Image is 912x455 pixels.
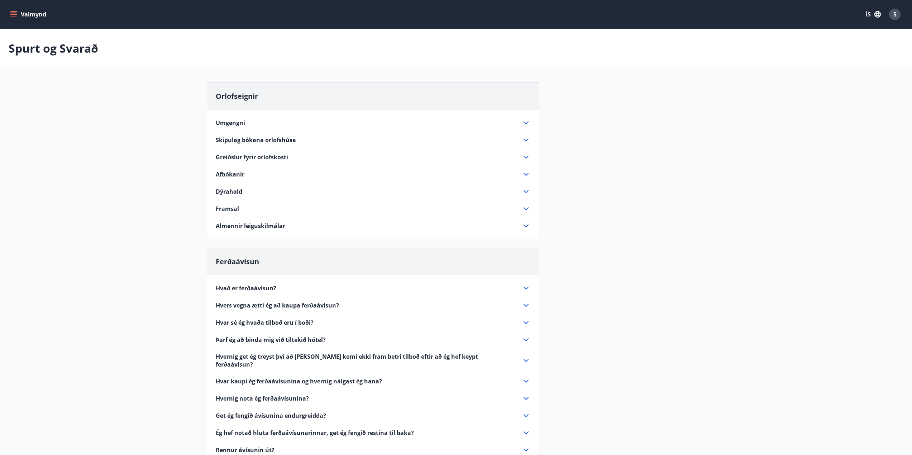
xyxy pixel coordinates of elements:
[216,205,239,213] span: Framsal
[216,411,530,420] div: Get ég fengið ávísunina endurgreidda?
[216,301,339,309] span: Hvers vegna ætti ég að kaupa ferðaávísun?
[216,377,530,386] div: Hvar kaupi ég ferðaávísunina og hvernig nálgast ég hana?
[216,119,245,127] span: Umgengni
[216,284,276,292] span: Hvað er ferðaávísun?
[216,284,530,292] div: Hvað er ferðaávísun?
[9,8,49,21] button: menu
[216,446,274,454] span: Rennur ávísunin út?
[216,188,242,195] span: Dýrahald
[216,91,258,101] span: Orlofseignir
[216,257,259,266] span: Ferðaávísun
[216,318,530,327] div: Hvar sé ég hvaða tilboð eru í boði?
[9,40,98,56] p: Spurt og Svarað
[216,395,309,402] span: Hvernig nota ég ferðaávísunina?
[216,301,530,310] div: Hvers vegna ætti ég að kaupa ferðaávísun?
[216,170,244,178] span: Afbókanir
[216,446,530,454] div: Rennur ávísunin út?
[216,204,530,213] div: Framsal
[216,136,530,144] div: Skipulag bókana orlofshúsa
[216,222,530,230] div: Almennir leiguskilmálar
[216,319,314,326] span: Hvar sé ég hvaða tilboð eru í boði?
[216,429,530,437] div: Ég hef notað hluta ferðaávísunarinnar, get ég fengið restina til baka?
[216,353,530,368] div: Hvernig get ég treyst því að [PERSON_NAME] komi ekki fram betri tilboð eftir að ég hef keypt ferð...
[216,187,530,196] div: Dýrahald
[216,136,296,144] span: Skipulag bókana orlofshúsa
[893,10,897,18] span: S
[216,170,530,179] div: Afbókanir
[216,335,530,344] div: Þarf ég að binda mig við tiltekið hótel?
[216,377,382,385] span: Hvar kaupi ég ferðaávísunina og hvernig nálgast ég hana?
[216,336,326,344] span: Þarf ég að binda mig við tiltekið hótel?
[862,8,885,21] button: ÍS
[216,429,414,437] span: Ég hef notað hluta ferðaávísunarinnar, get ég fengið restina til baka?
[216,153,288,161] span: Greiðslur fyrir orlofskosti
[886,6,903,23] button: S
[216,394,530,403] div: Hvernig nota ég ferðaávísunina?
[216,222,285,230] span: Almennir leiguskilmálar
[216,153,530,161] div: Greiðslur fyrir orlofskosti
[216,118,530,127] div: Umgengni
[216,353,513,368] span: Hvernig get ég treyst því að [PERSON_NAME] komi ekki fram betri tilboð eftir að ég hef keypt ferð...
[216,412,326,420] span: Get ég fengið ávísunina endurgreidda?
